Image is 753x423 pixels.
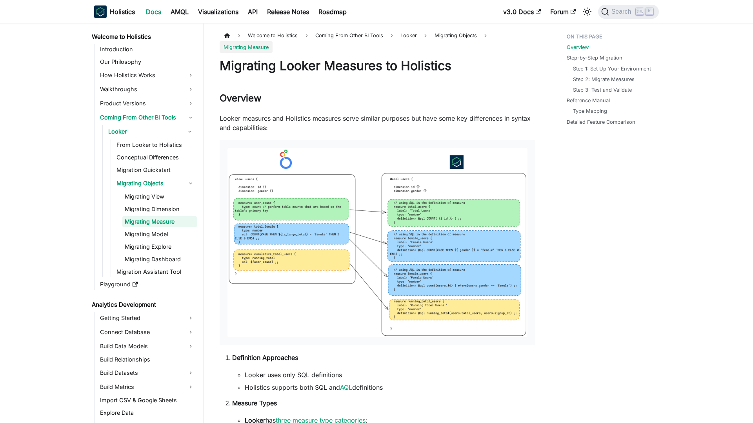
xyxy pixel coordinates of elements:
a: Migrating Objects [114,177,197,190]
p: Looker measures and Holistics measures serve similar purposes but have some key differences in sy... [220,114,535,132]
a: Migrating Dashboard [122,254,197,265]
a: Step 3: Test and Validate [573,86,632,94]
a: Visualizations [193,5,243,18]
span: Migrating Measure [220,41,273,52]
a: Migration Assistant Tool [114,266,197,277]
strong: Measure Types [232,399,277,407]
a: Explore Data [98,407,197,418]
nav: Breadcrumbs [220,30,535,53]
a: Analytics Development [89,299,197,310]
a: Looker [397,30,421,41]
a: Conceptual Differences [114,152,197,163]
a: Reference Manual [567,97,610,104]
a: Looker [106,125,183,138]
a: Type Mapping [573,107,607,115]
a: Build Datasets [98,367,197,379]
a: Coming From Other BI Tools [98,111,197,124]
a: Build Relationships [98,354,197,365]
a: Welcome to Holistics [89,31,197,42]
a: API [243,5,262,18]
a: Docs [141,5,166,18]
span: Welcome to Holistics [244,30,302,41]
h2: Overview [220,92,535,107]
a: v3.0 Docs [498,5,546,18]
a: Migrating Model [122,229,197,240]
a: Connect Database [98,326,197,338]
a: Forum [546,5,580,18]
b: Holistics [110,7,135,16]
a: AQL [340,383,352,391]
nav: Docs sidebar [86,23,204,423]
a: Walkthroughs [98,83,197,96]
a: Roadmap [314,5,351,18]
a: Migrating View [122,191,197,202]
a: Release Notes [262,5,314,18]
span: Search [609,8,636,15]
a: AMQL [166,5,193,18]
a: Step-by-Step Migration [567,54,622,61]
a: Overview [567,43,589,51]
li: Holistics supports both SQL and definitions [245,383,535,392]
button: Switch between dark and light mode (currently light mode) [581,5,593,18]
a: Step 1: Set Up Your Environment [573,65,651,72]
img: Holistics [94,5,107,18]
button: Search (Ctrl+K) [598,5,659,19]
a: Our Philosophy [98,56,197,67]
img: Measure Comparison [227,148,527,337]
a: Build Metrics [98,381,197,393]
a: Detailed Feature Comparison [567,118,635,126]
span: Looker [400,33,417,38]
kbd: K [646,8,653,15]
a: Migrating Dimension [122,204,197,215]
a: Import CSV & Google Sheets [98,395,197,406]
li: Looker uses only SQL definitions [245,370,535,380]
a: Introduction [98,44,197,55]
a: Playground [98,279,197,290]
a: Step 2: Migrate Measures [573,76,635,83]
strong: Definition Approaches [232,354,298,362]
a: Migration Quickstart [114,164,197,175]
span: Migrating Objects [430,30,480,41]
a: Build Data Models [98,340,197,352]
a: HolisticsHolistics [94,5,135,18]
a: Getting Started [98,312,197,324]
h1: Migrating Looker Measures to Holistics [220,58,535,74]
a: From Looker to Holistics [114,139,197,150]
a: Home page [220,30,235,41]
a: Product Versions [98,97,197,110]
a: Migrating Measure [122,216,197,227]
span: Coming From Other BI Tools [311,30,387,41]
a: Migrating Explore [122,241,197,252]
button: Collapse sidebar category 'Looker' [183,125,197,138]
a: How Holistics Works [98,69,197,81]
